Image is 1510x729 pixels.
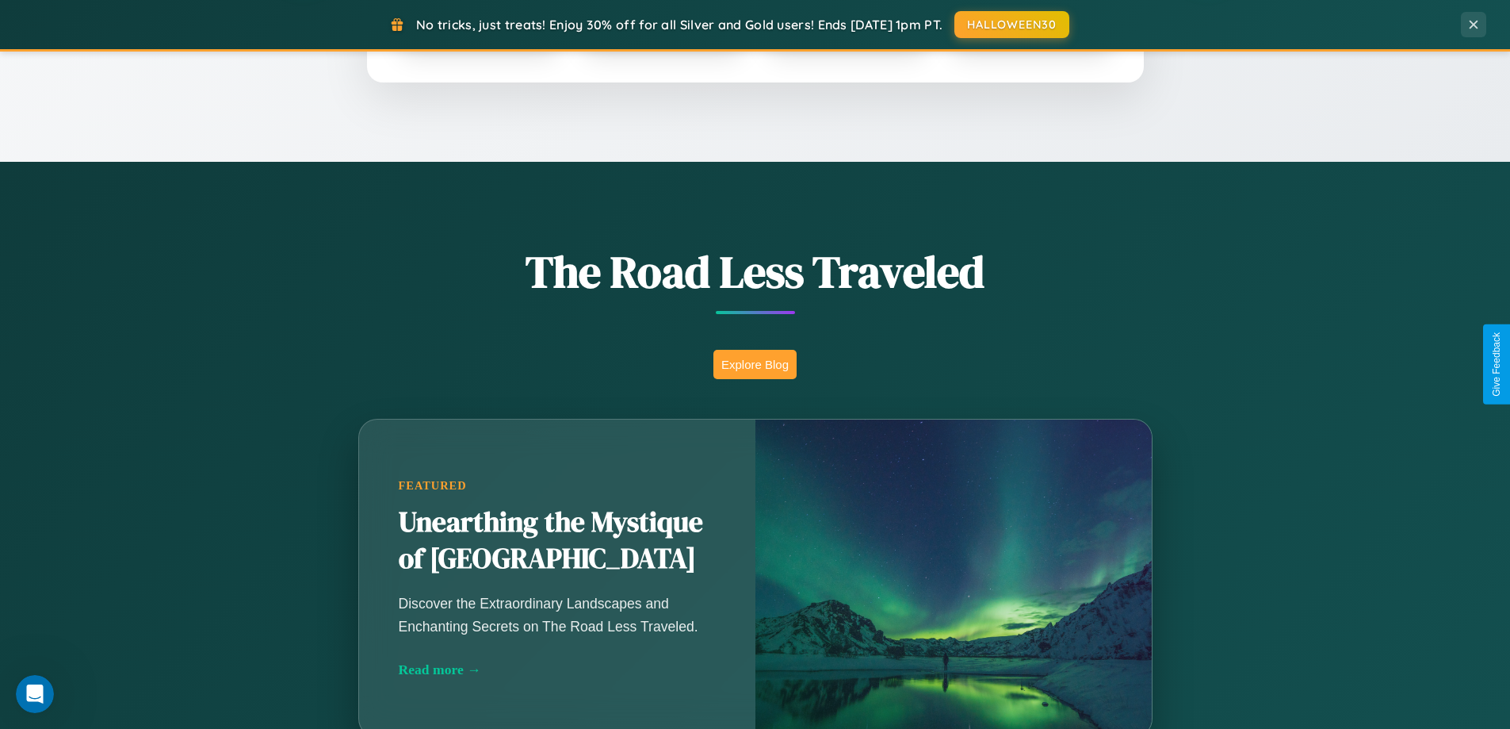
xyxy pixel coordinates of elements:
h2: Unearthing the Mystique of [GEOGRAPHIC_DATA] [399,505,716,577]
div: Give Feedback [1491,332,1502,397]
p: Discover the Extraordinary Landscapes and Enchanting Secrets on The Road Less Traveled. [399,593,716,637]
span: No tricks, just treats! Enjoy 30% off for all Silver and Gold users! Ends [DATE] 1pm PT. [416,17,942,33]
div: Featured [399,479,716,493]
div: Read more → [399,662,716,678]
iframe: Intercom live chat [16,675,54,713]
button: Explore Blog [713,350,797,379]
button: HALLOWEEN30 [954,11,1069,38]
h1: The Road Less Traveled [280,241,1231,302]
